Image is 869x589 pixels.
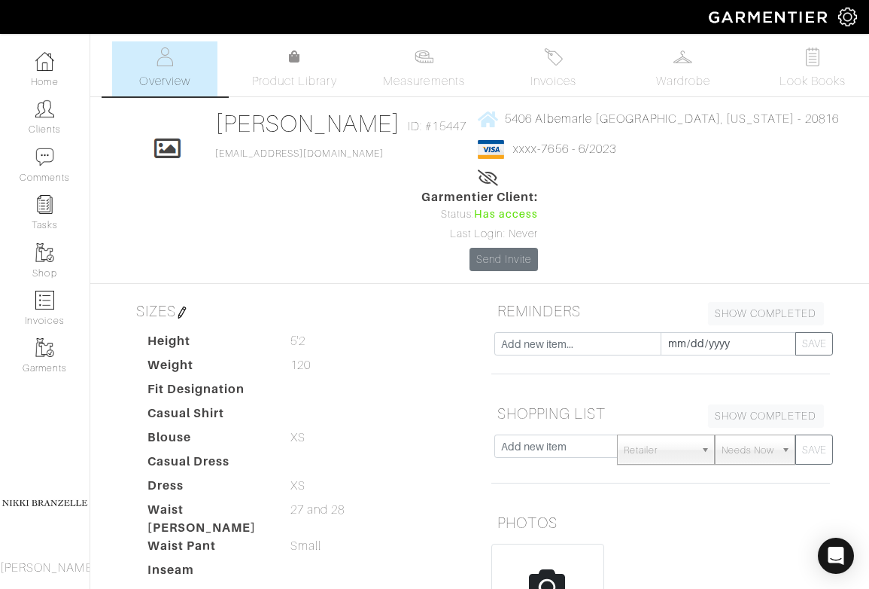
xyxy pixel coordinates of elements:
[290,537,321,555] span: Small
[478,140,504,159] img: visa-934b35602734be37eb7d5d7e5dbcd2044c359bf20a24dc3361ca3fa54326a8a7.png
[415,47,433,66] img: measurements-466bbee1fd09ba9460f595b01e5d73f9e2bff037440d3c8f018324cb6cdf7a4a.svg
[242,48,347,90] a: Product Library
[176,307,188,319] img: pen-cf24a1663064a2ec1b9c1bd2387e9de7a2fa800b781884d57f21acf72779bad2.png
[215,110,401,137] a: [PERSON_NAME]
[630,41,736,96] a: Wardrobe
[760,41,865,96] a: Look Books
[252,72,337,90] span: Product Library
[513,142,616,156] a: xxxx-7656 - 6/2023
[708,302,824,325] a: SHOW COMPLETED
[130,296,469,326] h5: SIZES
[722,435,774,465] span: Needs Now
[35,338,54,357] img: garments-icon-b7da505a4dc4fd61783c78ac3ca0ef83fa9d6f193b1c9dc38574b1d14d53ca28.png
[35,148,54,166] img: comment-icon-a0a6a9ef722e966f86d9cbdc48e553b5cf19dbc54f86b18d962a5391bc8f6eb6.png
[838,8,857,26] img: gear-icon-white-bd11855cb880d31180b6d7d6211b90ccbf57a29d726f0c71d8c61bd08dd39cc2.png
[290,356,311,374] span: 120
[491,398,830,429] h5: SHOPPING LIST
[215,148,384,159] a: [EMAIL_ADDRESS][DOMAIN_NAME]
[290,477,305,495] span: XS
[544,47,563,66] img: orders-27d20c2124de7fd6de4e0e44c1d41de31381a507db9b33961299e4e07d508b8c.svg
[673,47,692,66] img: wardrobe-487a4870c1b7c33e795ec22d11cfc2ed9d08956e64fb3008fe2437562e282088.svg
[290,332,305,350] span: 5'2
[156,47,175,66] img: basicinfo-40fd8af6dae0f16599ec9e87c0ef1c0a1fdea2edbe929e3d69a839185d80c458.svg
[491,508,830,538] h5: PHOTOS
[469,248,539,271] a: Send Invite
[421,206,539,223] div: Status:
[136,477,279,501] dt: Dress
[421,188,539,206] span: Garmentier Client:
[290,429,305,447] span: XS
[624,435,694,465] span: Retailer
[474,206,539,223] span: Has access
[818,538,854,574] div: Open Intercom Messenger
[803,47,822,66] img: todo-9ac3debb85659649dc8f770b8b6100bb5dab4b48dedcbae339e5042a72dfd3cc.svg
[701,4,838,30] img: garmentier-logo-header-white-b43fb05a5012e4ada735d5af1a66efaba907eab6374d6393d1fbf88cb4ef424d.png
[491,296,830,326] h5: REMINDERS
[136,429,279,453] dt: Blouse
[136,332,279,356] dt: Height
[795,332,833,356] button: SAVE
[478,109,839,128] a: 5406 Albemarle [GEOGRAPHIC_DATA], [US_STATE] - 20816
[35,195,54,214] img: reminder-icon-8004d30b9f0a5d33ae49ab947aed9ed385cf756f9e5892f1edd6e32f2345188e.png
[494,332,661,356] input: Add new item...
[35,291,54,310] img: orders-icon-0abe47150d42831381b5fb84f609e132dff9fe21cb692f30cb5eec754e2cba89.png
[136,537,279,561] dt: Waist Pant
[708,404,824,428] a: SHOW COMPLETED
[371,41,477,96] a: Measurements
[494,435,618,458] input: Add new item
[530,72,576,90] span: Invoices
[505,112,839,126] span: 5406 Albemarle [GEOGRAPHIC_DATA], [US_STATE] - 20816
[136,453,279,477] dt: Casual Dress
[779,72,846,90] span: Look Books
[35,99,54,118] img: clients-icon-6bae9207a08558b7cb47a8932f037763ab4055f8c8b6bfacd5dc20c3e0201464.png
[421,226,539,243] div: Last Login: Never
[136,501,279,537] dt: Waist [PERSON_NAME]
[136,404,279,429] dt: Casual Shirt
[408,117,466,136] span: ID: #15447
[136,356,279,380] dt: Weight
[656,72,710,90] span: Wardrobe
[136,561,279,585] dt: Inseam
[290,501,345,519] span: 27 and 28
[35,243,54,262] img: garments-icon-b7da505a4dc4fd61783c78ac3ca0ef83fa9d6f193b1c9dc38574b1d14d53ca28.png
[795,435,833,465] button: SAVE
[136,380,279,404] dt: Fit Designation
[112,41,217,96] a: Overview
[501,41,606,96] a: Invoices
[383,72,465,90] span: Measurements
[35,52,54,71] img: dashboard-icon-dbcd8f5a0b271acd01030246c82b418ddd0df26cd7fceb0bd07c9910d44c42f6.png
[139,72,190,90] span: Overview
